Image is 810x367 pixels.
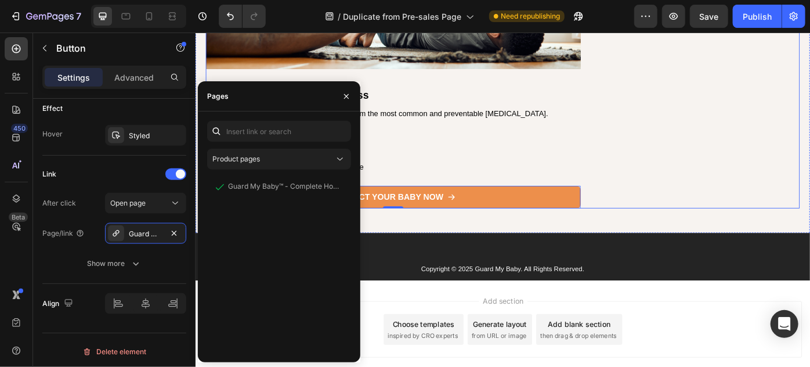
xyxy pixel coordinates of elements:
p: Button [56,41,155,55]
span: / [338,10,341,23]
button: Publish [733,5,782,28]
p: Settings [57,71,90,84]
span: Product pages [212,154,260,163]
span: then drag & drop elements [390,339,477,349]
div: Show more [88,258,142,269]
div: Guard My Baby™ - Complete Home Safety Kit [228,181,339,192]
div: Effect [42,103,63,114]
p: Copyright © 2025 Guard My Baby. All Rights Reserved. [13,263,684,273]
div: Link [42,169,56,179]
span: Add section [321,298,376,310]
span: from URL or image [313,339,375,349]
button: 7 [5,5,86,28]
div: Pages [207,91,229,102]
div: Beta [9,213,28,222]
button: Delete element [42,343,186,361]
span: Duplicate from Pre-sales Page [343,10,461,23]
div: Choose templates [223,324,294,336]
div: Styled [129,131,183,141]
div: Delete element [82,345,146,359]
span: inspired by CRO experts [218,339,297,349]
div: Generate layout [314,324,375,336]
p: Advanced [114,71,154,84]
button: Show more [42,253,186,274]
div: Add blank section [399,324,470,336]
span: Need republishing [501,11,560,21]
iframe: Design area [196,33,810,367]
div: Hover [42,129,63,139]
div: Open Intercom Messenger [771,310,798,338]
div: 450 [11,124,28,133]
div: Undo/Redo [219,5,266,28]
input: Insert link or search [207,121,351,142]
span: Save [700,12,719,21]
button: Product pages [207,149,351,170]
div: After click [42,198,76,208]
button: Save [690,5,728,28]
button: Open page [105,193,186,214]
div: Guard My Baby™ - Complete Home Safety Kit [129,229,162,239]
div: Align [42,296,75,312]
span: Open page [110,199,146,207]
p: 7 [76,9,81,23]
div: Page/link [42,228,85,239]
div: Publish [743,10,772,23]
